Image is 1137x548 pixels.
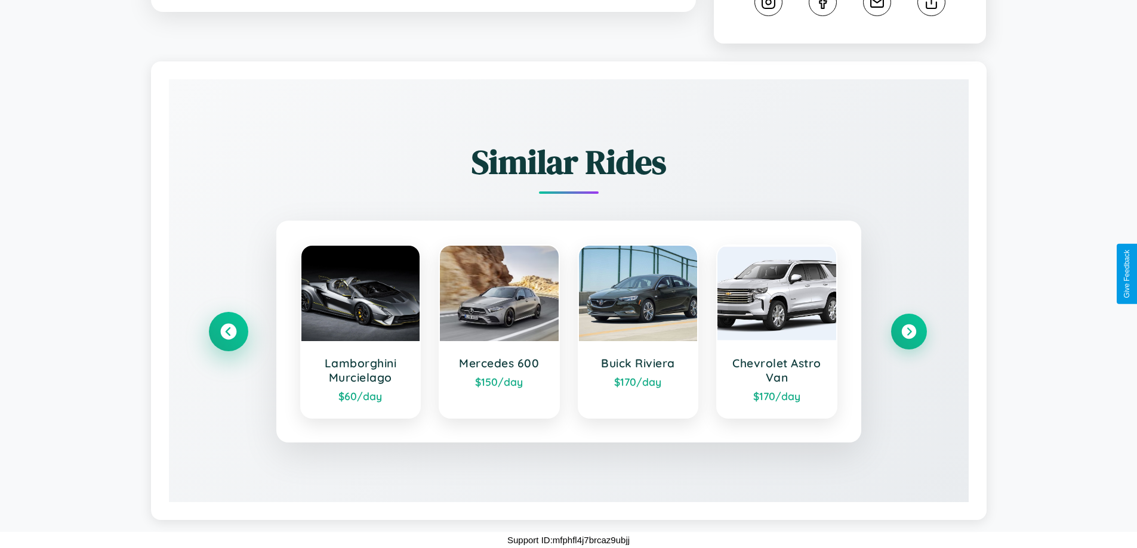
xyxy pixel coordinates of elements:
div: $ 60 /day [313,389,408,403]
div: $ 170 /day [729,389,824,403]
h3: Chevrolet Astro Van [729,356,824,385]
h3: Lamborghini Murcielago [313,356,408,385]
h3: Buick Riviera [591,356,686,370]
a: Mercedes 600$150/day [439,244,560,419]
h3: Mercedes 600 [452,356,547,370]
div: $ 150 /day [452,375,547,388]
div: $ 170 /day [591,375,686,388]
a: Lamborghini Murcielago$60/day [300,244,421,419]
h2: Similar Rides [211,139,927,185]
a: Buick Riviera$170/day [578,244,699,419]
div: Give Feedback [1123,250,1131,298]
p: Support ID: mfphfl4j7brcaz9ubjj [507,532,630,548]
a: Chevrolet Astro Van$170/day [716,244,837,419]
